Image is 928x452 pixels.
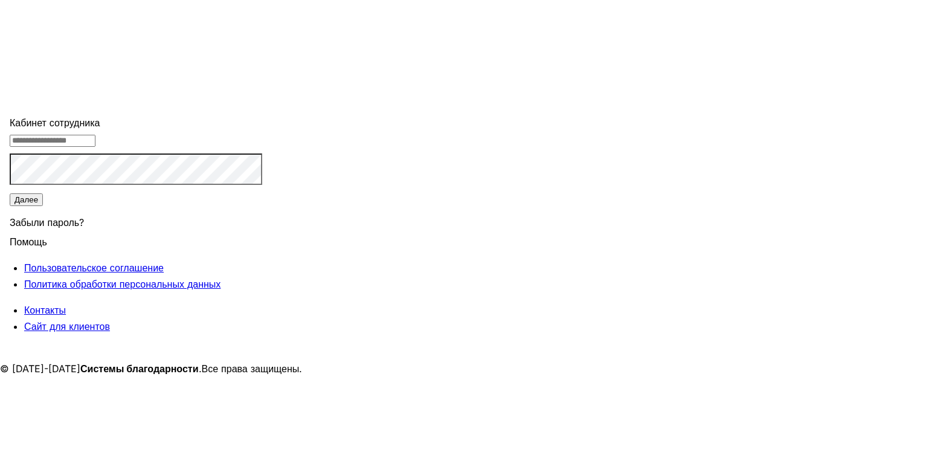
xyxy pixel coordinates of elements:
button: Далее [10,193,43,206]
span: Помощь [10,228,47,248]
div: Забыли пароль? [10,207,262,234]
a: Сайт для клиентов [24,320,110,332]
div: Кабинет сотрудника [10,115,262,131]
a: Контакты [24,304,66,316]
strong: Системы благодарности [80,363,199,375]
a: Пользовательское соглашение [24,262,164,274]
span: Все права защищены. [202,363,303,375]
a: Политика обработки персональных данных [24,278,221,290]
